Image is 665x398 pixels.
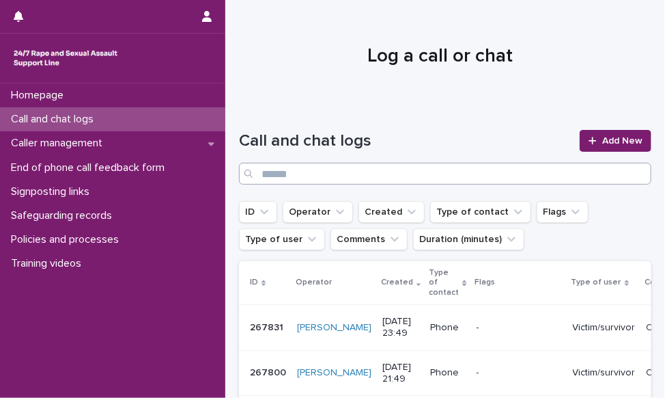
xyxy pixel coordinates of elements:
[430,322,465,334] p: Phone
[239,45,641,68] h1: Log a call or chat
[5,161,175,174] p: End of phone call feedback form
[602,136,642,146] span: Add New
[429,265,459,300] p: Type of contact
[239,131,571,151] h1: Call and chat logs
[250,319,286,334] p: 267831
[5,209,123,222] p: Safeguarding records
[297,367,371,379] a: [PERSON_NAME]
[330,228,408,250] button: Comments
[296,275,332,290] p: Operator
[413,228,524,250] button: Duration (minutes)
[11,44,120,72] img: rhQMoQhaT3yELyF149Cw
[571,275,621,290] p: Type of user
[250,275,258,290] p: ID
[5,89,74,102] p: Homepage
[430,367,465,379] p: Phone
[358,201,425,223] button: Created
[381,275,413,290] p: Created
[580,130,651,152] a: Add New
[283,201,353,223] button: Operator
[5,137,113,150] p: Caller management
[573,367,636,379] p: Victim/survivor
[5,113,104,126] p: Call and chat logs
[537,201,589,223] button: Flags
[239,163,651,185] input: Search
[382,316,419,339] p: [DATE] 23:49
[5,233,130,246] p: Policies and processes
[5,185,100,198] p: Signposting links
[250,364,289,379] p: 267800
[297,322,371,334] a: [PERSON_NAME]
[5,257,92,270] p: Training videos
[430,201,531,223] button: Type of contact
[477,367,562,379] p: -
[382,362,419,385] p: [DATE] 21:49
[573,322,636,334] p: Victim/survivor
[239,228,325,250] button: Type of user
[475,275,496,290] p: Flags
[477,322,562,334] p: -
[239,201,277,223] button: ID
